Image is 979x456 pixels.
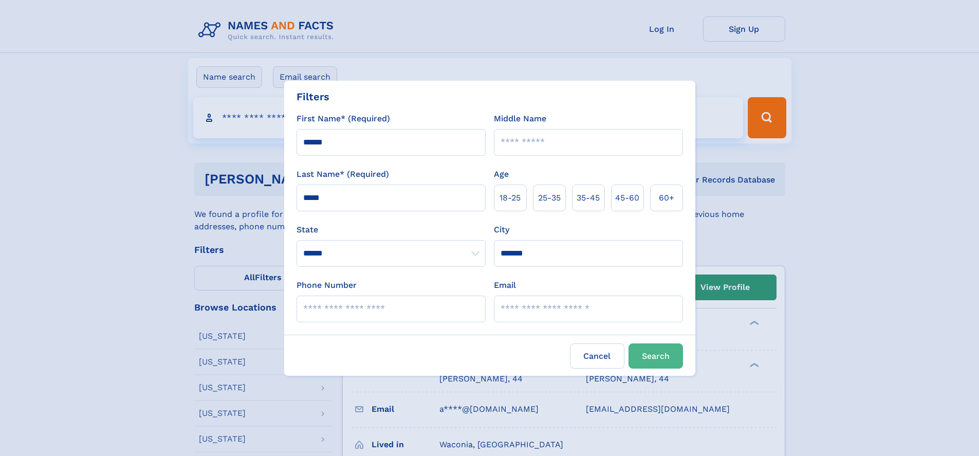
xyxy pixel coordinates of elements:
[570,343,624,369] label: Cancel
[494,168,509,180] label: Age
[629,343,683,369] button: Search
[659,192,674,204] span: 60+
[494,279,516,291] label: Email
[494,113,546,125] label: Middle Name
[297,168,389,180] label: Last Name* (Required)
[577,192,600,204] span: 35‑45
[494,224,509,236] label: City
[615,192,639,204] span: 45‑60
[297,89,329,104] div: Filters
[297,279,357,291] label: Phone Number
[500,192,521,204] span: 18‑25
[297,224,486,236] label: State
[297,113,390,125] label: First Name* (Required)
[538,192,561,204] span: 25‑35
